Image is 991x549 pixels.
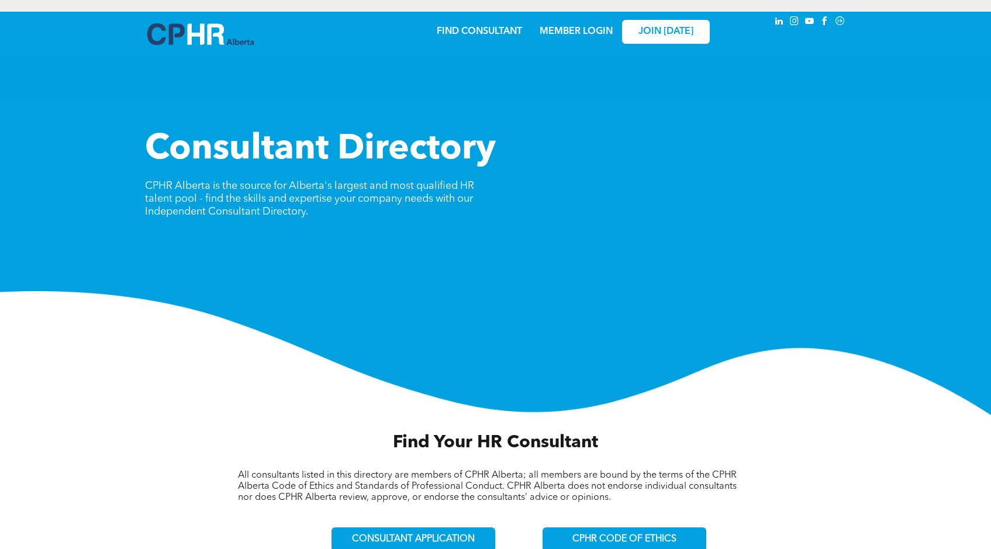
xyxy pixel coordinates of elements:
span: CPHR Alberta is the source for Alberta's largest and most qualified HR talent pool - find the ski... [145,181,474,217]
a: linkedin [773,15,786,30]
span: CONSULTANT APPLICATION [352,534,475,545]
span: Find Your HR Consultant [393,434,598,451]
span: JOIN [DATE] [638,26,693,37]
a: Social network [834,15,847,30]
a: instagram [788,15,801,30]
a: facebook [819,15,831,30]
a: JOIN [DATE] [622,20,710,44]
span: Consultant Directory [145,132,496,167]
a: MEMBER LOGIN [540,27,613,36]
img: A blue and white logo for cp alberta [147,23,254,45]
span: All consultants listed in this directory are members of CPHR Alberta; all members are bound by th... [238,471,737,502]
a: FIND CONSULTANT [437,27,522,36]
span: CPHR CODE OF ETHICS [572,534,676,545]
a: youtube [803,15,816,30]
